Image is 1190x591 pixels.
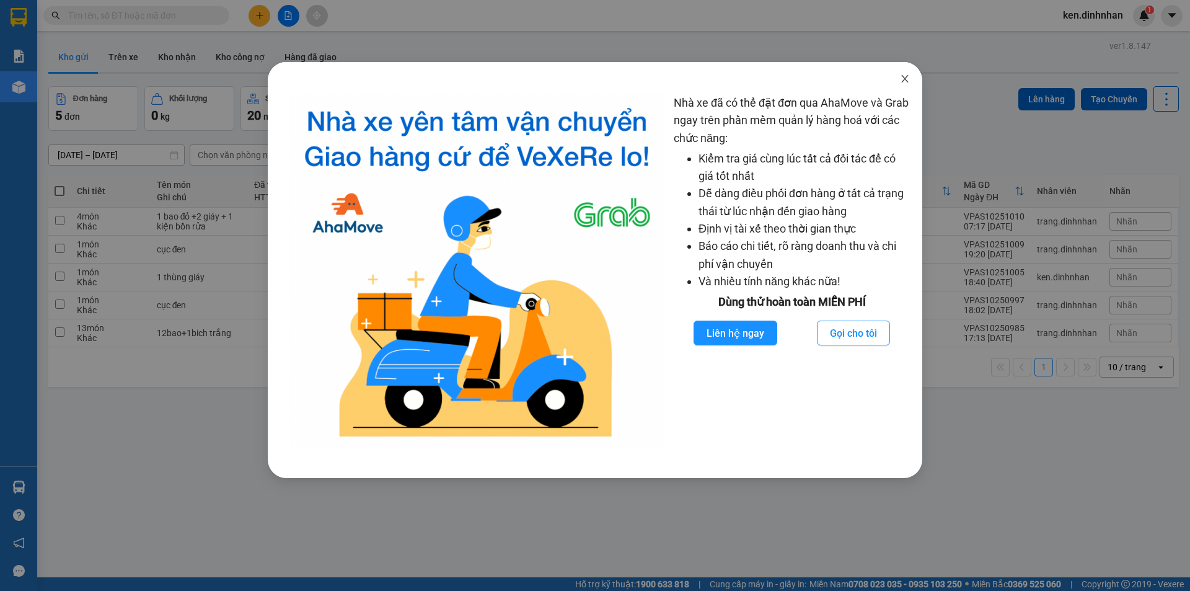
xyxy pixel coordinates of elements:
div: Dùng thử hoàn toàn MIỄN PHÍ [674,293,910,311]
img: logo [290,94,664,447]
li: Kiểm tra giá cùng lúc tất cả đối tác để có giá tốt nhất [699,150,910,185]
li: Báo cáo chi tiết, rõ ràng doanh thu và chi phí vận chuyển [699,238,910,273]
div: Nhà xe đã có thể đặt đơn qua AhaMove và Grab ngay trên phần mềm quản lý hàng hoá với các chức năng: [674,94,910,447]
li: Dễ dàng điều phối đơn hàng ở tất cả trạng thái từ lúc nhận đến giao hàng [699,185,910,220]
button: Liên hệ ngay [694,321,777,345]
span: Liên hệ ngay [707,326,764,341]
span: Gọi cho tôi [830,326,877,341]
li: Định vị tài xế theo thời gian thực [699,220,910,238]
span: close [900,74,910,84]
li: Và nhiều tính năng khác nữa! [699,273,910,290]
button: Gọi cho tôi [817,321,890,345]
button: Close [888,62,922,97]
